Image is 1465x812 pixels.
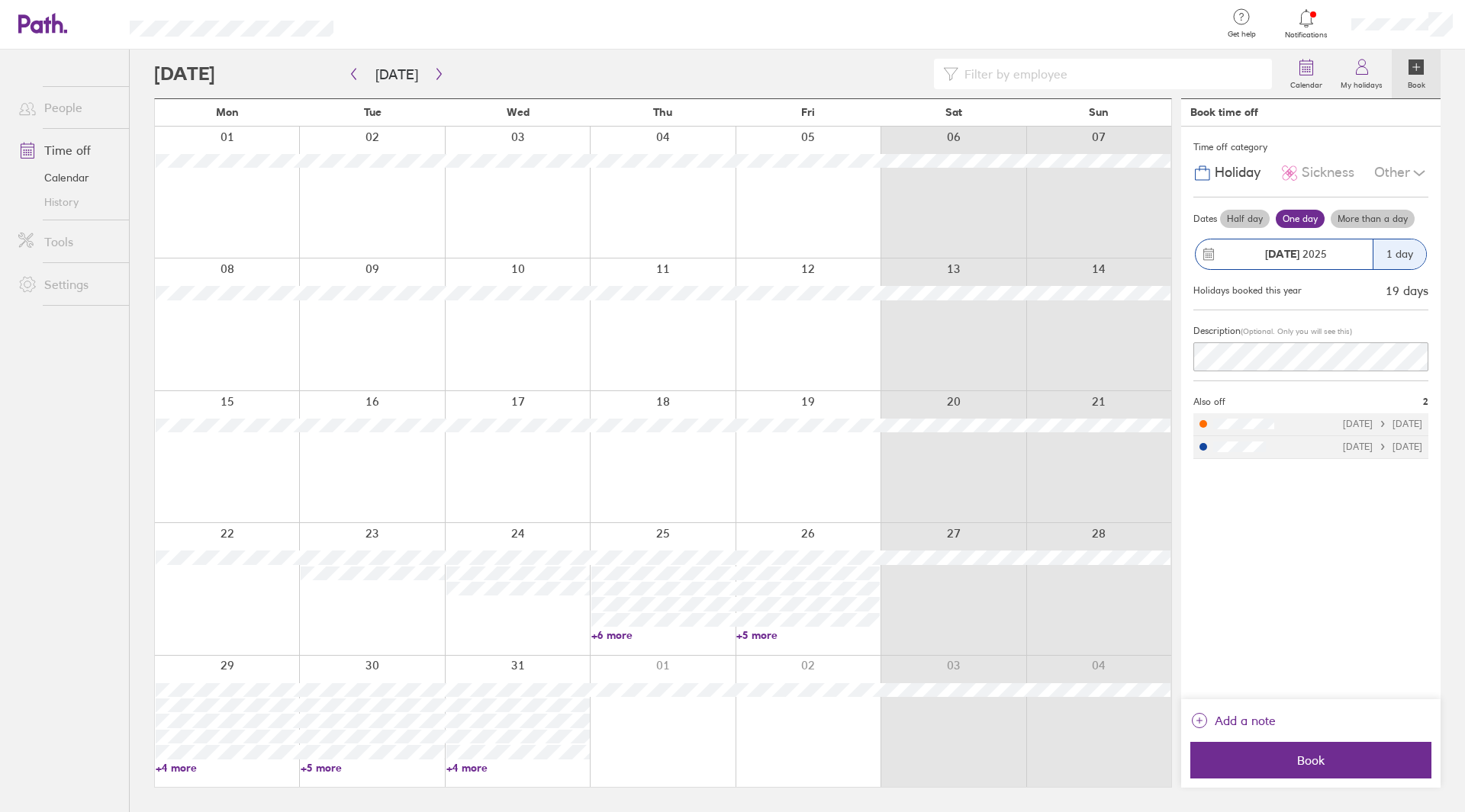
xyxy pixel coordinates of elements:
[1399,76,1434,90] label: Book
[301,761,444,775] a: +5 more
[6,165,129,190] a: Calendar
[1282,8,1331,40] a: Notifications
[1373,239,1426,269] div: 1 day
[1190,708,1276,733] button: Add a note
[6,269,129,300] a: Settings
[736,628,880,642] a: +5 more
[1190,106,1258,118] div: Book time off
[1374,159,1428,188] div: Other
[156,761,299,775] a: +4 more
[6,92,129,123] a: People
[216,106,239,118] span: Mon
[1343,419,1422,429] div: [DATE] [DATE]
[1193,396,1225,407] span: Also off
[1201,753,1421,767] span: Book
[364,106,382,118] span: Tue
[653,106,672,118] span: Thu
[1331,50,1392,98] a: My holidays
[1331,210,1415,228] label: More than a day
[801,106,815,118] span: Fri
[1386,284,1428,297] div: 19 days
[1217,30,1267,39] span: Get help
[1215,708,1276,733] span: Add a note
[1190,742,1431,778] button: Book
[1193,213,1217,224] span: Dates
[1215,165,1261,181] span: Holiday
[1331,76,1392,90] label: My holidays
[945,106,962,118] span: Sat
[1193,285,1302,296] div: Holidays booked this year
[1193,136,1428,159] div: Time off category
[1282,30,1331,40] span: Notifications
[363,62,430,87] button: [DATE]
[446,761,590,775] a: +4 more
[1281,50,1331,98] a: Calendar
[1392,50,1441,98] a: Book
[1302,165,1354,181] span: Sickness
[591,628,735,642] a: +6 more
[6,226,129,257] a: Tools
[1089,106,1109,118] span: Sun
[6,135,129,165] a: Time off
[1276,210,1325,228] label: One day
[6,190,129,214] a: History
[1220,210,1270,228] label: Half day
[507,106,530,118] span: Wed
[1193,325,1241,336] span: Description
[1193,231,1428,278] button: [DATE] 20251 day
[1265,247,1299,261] strong: [DATE]
[1343,441,1422,452] div: [DATE] [DATE]
[958,59,1263,88] input: Filter by employee
[1241,326,1352,336] span: (Optional. Only you will see this)
[1423,396,1428,407] span: 2
[1281,76,1331,90] label: Calendar
[1265,248,1327,260] span: 2025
